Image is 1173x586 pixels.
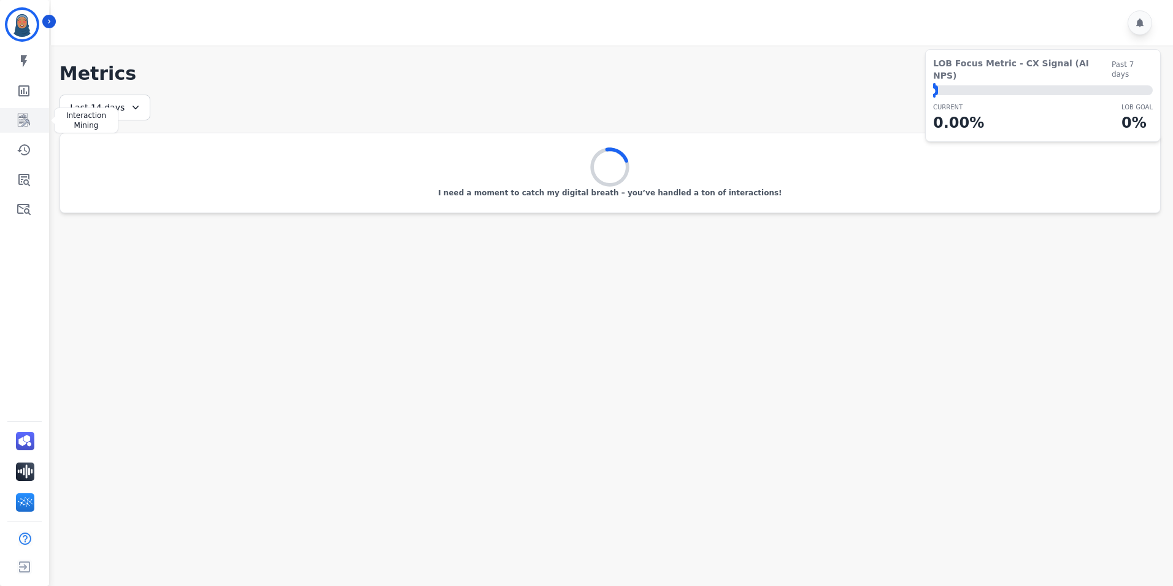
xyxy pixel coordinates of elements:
h1: Metrics [60,63,1161,85]
p: 0.00 % [933,112,984,134]
span: Past 7 days [1112,60,1153,79]
p: LOB Goal [1121,103,1153,112]
div: Last 14 days [60,95,150,120]
span: LOB Focus Metric - CX Signal (AI NPS) [933,57,1112,82]
p: 0 % [1121,112,1153,134]
p: I need a moment to catch my digital breath – you’ve handled a ton of interactions! [438,188,782,198]
p: CURRENT [933,103,984,112]
div: ⬤ [933,85,938,95]
img: Bordered avatar [7,10,37,39]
